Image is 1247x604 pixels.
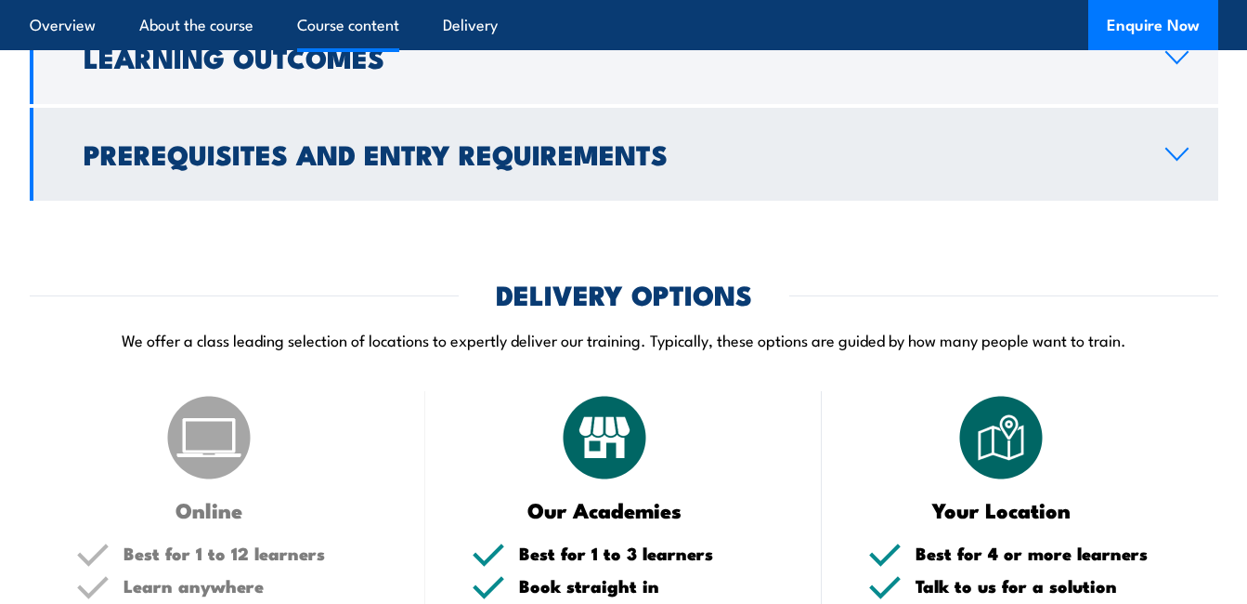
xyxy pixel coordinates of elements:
h5: Best for 4 or more learners [916,545,1172,562]
h3: Our Academies [472,499,738,520]
h2: DELIVERY OPTIONS [496,282,752,306]
h3: Your Location [868,499,1135,520]
h5: Book straight in [519,577,775,595]
p: We offer a class leading selection of locations to expertly deliver our training. Typically, thes... [30,329,1218,350]
h5: Talk to us for a solution [916,577,1172,595]
h2: Learning Outcomes [84,45,1136,69]
a: Learning Outcomes [30,11,1218,104]
h2: Prerequisites and Entry Requirements [84,141,1136,165]
h5: Best for 1 to 12 learners [123,545,380,562]
h5: Best for 1 to 3 learners [519,545,775,562]
a: Prerequisites and Entry Requirements [30,108,1218,201]
h5: Learn anywhere [123,577,380,595]
h3: Online [76,499,343,520]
